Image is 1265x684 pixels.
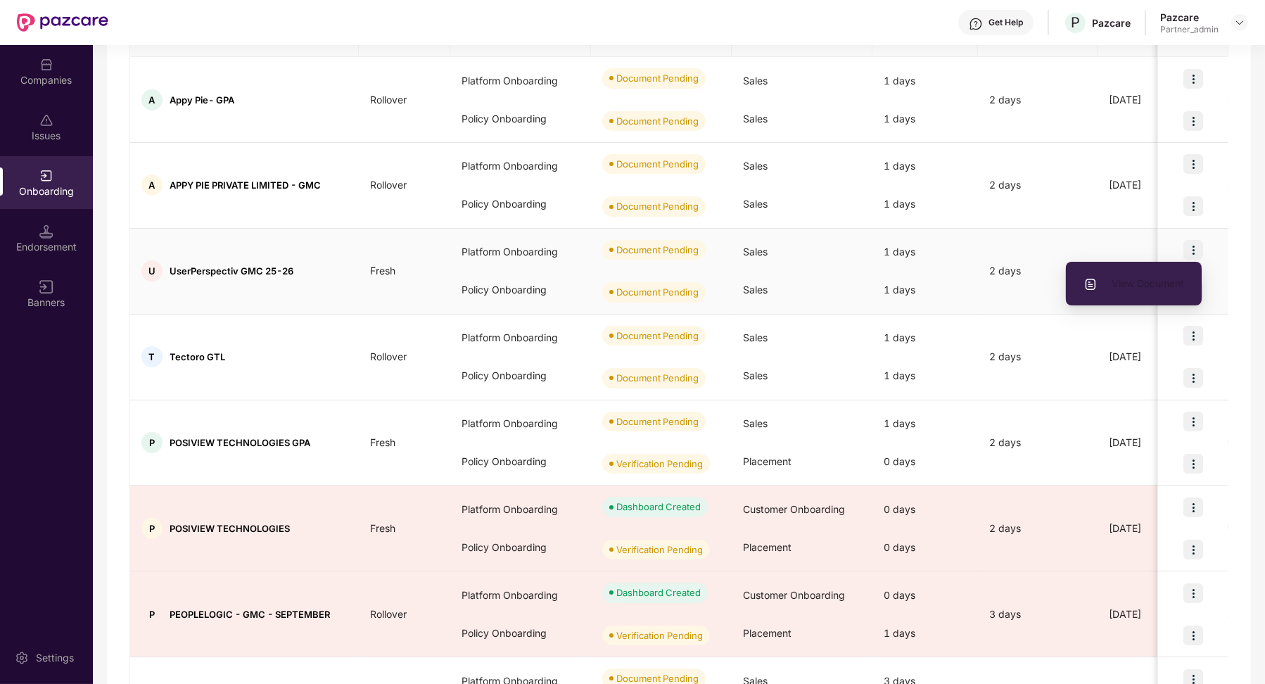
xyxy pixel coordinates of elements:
[170,94,234,106] span: Appy Pie- GPA
[1071,14,1080,31] span: P
[1098,435,1203,450] div: [DATE]
[1234,17,1245,28] img: svg+xml;base64,PHN2ZyBpZD0iRHJvcGRvd24tMzJ4MzIiIHhtbG5zPSJodHRwOi8vd3d3LnczLm9yZy8yMDAwL3N2ZyIgd2...
[978,92,1098,108] div: 2 days
[872,100,978,138] div: 1 days
[1183,154,1203,174] img: icon
[141,604,163,625] div: P
[1183,196,1203,216] img: icon
[1183,498,1203,517] img: icon
[141,432,163,453] div: P
[872,233,978,271] div: 1 days
[616,543,703,557] div: Verification Pending
[1098,92,1203,108] div: [DATE]
[450,528,591,566] div: Policy Onboarding
[450,233,591,271] div: Platform Onboarding
[872,357,978,395] div: 1 days
[969,17,983,31] img: svg+xml;base64,PHN2ZyBpZD0iSGVscC0zMngzMiIgeG1sbnM9Imh0dHA6Ly93d3cudzMub3JnLzIwMDAvc3ZnIiB3aWR0aD...
[743,369,768,381] span: Sales
[872,271,978,309] div: 1 days
[743,417,768,429] span: Sales
[15,651,29,665] img: svg+xml;base64,PHN2ZyBpZD0iU2V0dGluZy0yMHgyMCIgeG1sbnM9Imh0dHA6Ly93d3cudzMub3JnLzIwMDAvc3ZnIiB3aW...
[39,224,53,239] img: svg+xml;base64,PHN2ZyB3aWR0aD0iMTQuNSIgaGVpZ2h0PSIxNC41IiB2aWV3Qm94PSIwIDAgMTYgMTYiIGZpbGw9Im5vbm...
[450,271,591,309] div: Policy Onboarding
[359,522,407,534] span: Fresh
[450,185,591,223] div: Policy Onboarding
[17,13,108,32] img: New Pazcare Logo
[450,147,591,185] div: Platform Onboarding
[872,490,978,528] div: 0 days
[359,436,407,448] span: Fresh
[170,265,293,277] span: UserPerspectiv GMC 25-26
[743,246,768,258] span: Sales
[743,627,792,639] span: Placement
[1183,368,1203,388] img: icon
[359,265,407,277] span: Fresh
[743,455,792,467] span: Placement
[170,437,310,448] span: POSIVIEW TECHNOLOGIES GPA
[1098,177,1203,193] div: [DATE]
[39,280,53,294] img: svg+xml;base64,PHN2ZyB3aWR0aD0iMTYiIGhlaWdodD0iMTYiIHZpZXdCb3g9IjAgMCAxNiAxNiIgZmlsbD0ibm9uZSIgeG...
[39,58,53,72] img: svg+xml;base64,PHN2ZyBpZD0iQ29tcGFuaWVzIiB4bWxucz0iaHR0cDovL3d3dy53My5vcmcvMjAwMC9zdmciIHdpZHRoPS...
[872,185,978,223] div: 1 days
[989,17,1023,28] div: Get Help
[141,260,163,281] div: U
[743,75,768,87] span: Sales
[39,169,53,183] img: svg+xml;base64,PHN2ZyB3aWR0aD0iMjAiIGhlaWdodD0iMjAiIHZpZXdCb3g9IjAgMCAyMCAyMCIgZmlsbD0ibm9uZSIgeG...
[616,199,699,213] div: Document Pending
[616,628,703,642] div: Verification Pending
[978,521,1098,536] div: 2 days
[450,357,591,395] div: Policy Onboarding
[616,243,699,257] div: Document Pending
[450,405,591,443] div: Platform Onboarding
[141,175,163,196] div: A
[1183,540,1203,559] img: icon
[359,350,418,362] span: Rollover
[1183,454,1203,474] img: icon
[1183,240,1203,260] img: icon
[1183,583,1203,603] img: icon
[743,284,768,296] span: Sales
[1092,16,1131,30] div: Pazcare
[1183,412,1203,431] img: icon
[872,319,978,357] div: 1 days
[616,285,699,299] div: Document Pending
[978,607,1098,622] div: 3 days
[1098,607,1203,622] div: [DATE]
[170,609,330,620] span: PEOPLELOGIC - GMC - SEPTEMBER
[872,147,978,185] div: 1 days
[616,414,699,429] div: Document Pending
[872,576,978,614] div: 0 days
[39,113,53,127] img: svg+xml;base64,PHN2ZyBpZD0iSXNzdWVzX2Rpc2FibGVkIiB4bWxucz0iaHR0cDovL3d3dy53My5vcmcvMjAwMC9zdmciIH...
[1083,277,1098,291] img: svg+xml;base64,PHN2ZyBpZD0iVXBsb2FkX0xvZ3MiIGRhdGEtbmFtZT0iVXBsb2FkIExvZ3MiIHhtbG5zPSJodHRwOi8vd3...
[450,614,591,652] div: Policy Onboarding
[616,114,699,128] div: Document Pending
[170,179,321,191] span: APPY PIE PRIVATE LIMITED - GMC
[872,614,978,652] div: 1 days
[872,443,978,481] div: 0 days
[978,349,1098,365] div: 2 days
[450,62,591,100] div: Platform Onboarding
[616,585,701,600] div: Dashboard Created
[1183,626,1203,645] img: icon
[359,608,418,620] span: Rollover
[1160,11,1219,24] div: Pazcare
[743,160,768,172] span: Sales
[170,523,290,534] span: POSIVIEW TECHNOLOGIES
[141,89,163,110] div: A
[743,113,768,125] span: Sales
[616,371,699,385] div: Document Pending
[616,329,699,343] div: Document Pending
[616,157,699,171] div: Document Pending
[616,457,703,471] div: Verification Pending
[978,263,1098,279] div: 2 days
[1098,521,1203,536] div: [DATE]
[978,177,1098,193] div: 2 days
[743,331,768,343] span: Sales
[743,589,845,601] span: Customer Onboarding
[872,528,978,566] div: 0 days
[1183,326,1203,346] img: icon
[1183,69,1203,89] img: icon
[978,435,1098,450] div: 2 days
[450,576,591,614] div: Platform Onboarding
[450,319,591,357] div: Platform Onboarding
